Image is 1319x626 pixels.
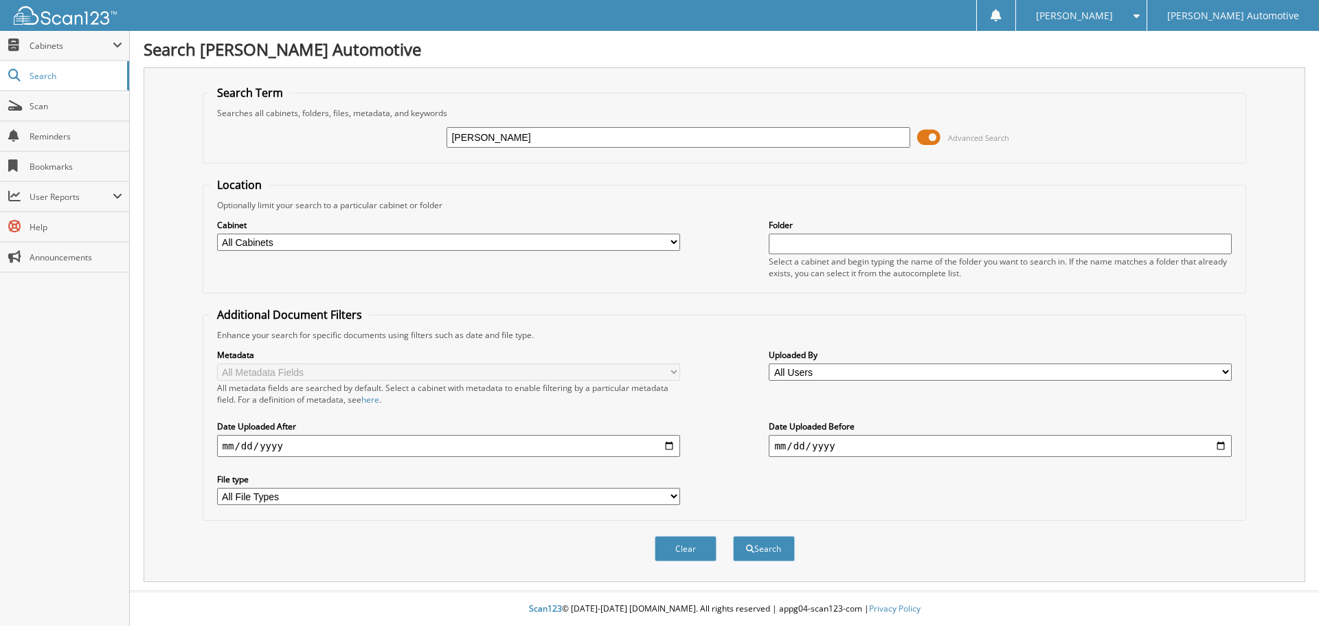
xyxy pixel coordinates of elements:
button: Clear [655,536,717,561]
label: Cabinet [217,219,680,231]
span: User Reports [30,191,113,203]
h1: Search [PERSON_NAME] Automotive [144,38,1305,60]
label: Uploaded By [769,349,1232,361]
label: File type [217,473,680,485]
div: Select a cabinet and begin typing the name of the folder you want to search in. If the name match... [769,256,1232,279]
span: Search [30,70,120,82]
input: start [217,435,680,457]
a: here [361,394,379,405]
label: Date Uploaded Before [769,421,1232,432]
span: Reminders [30,131,122,142]
a: Privacy Policy [869,603,921,614]
img: scan123-logo-white.svg [14,6,117,25]
div: Enhance your search for specific documents using filters such as date and file type. [210,329,1239,341]
span: Scan [30,100,122,112]
label: Metadata [217,349,680,361]
input: end [769,435,1232,457]
span: [PERSON_NAME] Automotive [1167,12,1299,20]
div: Searches all cabinets, folders, files, metadata, and keywords [210,107,1239,119]
div: © [DATE]-[DATE] [DOMAIN_NAME]. All rights reserved | appg04-scan123-com | [130,592,1319,626]
span: Cabinets [30,40,113,52]
div: All metadata fields are searched by default. Select a cabinet with metadata to enable filtering b... [217,382,680,405]
div: Optionally limit your search to a particular cabinet or folder [210,199,1239,211]
label: Folder [769,219,1232,231]
button: Search [733,536,795,561]
span: Help [30,221,122,233]
legend: Location [210,177,269,192]
span: Advanced Search [948,133,1009,143]
span: [PERSON_NAME] [1036,12,1113,20]
label: Date Uploaded After [217,421,680,432]
legend: Search Term [210,85,290,100]
span: Announcements [30,251,122,263]
span: Bookmarks [30,161,122,172]
span: Scan123 [529,603,562,614]
legend: Additional Document Filters [210,307,369,322]
iframe: Chat Widget [1250,560,1319,626]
